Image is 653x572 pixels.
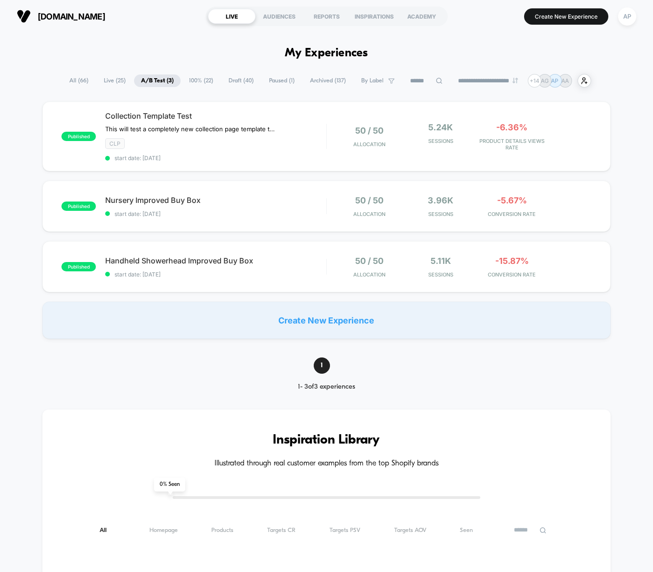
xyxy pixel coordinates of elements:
[38,12,105,21] span: [DOMAIN_NAME]
[303,74,353,87] span: Archived ( 137 )
[42,302,611,339] div: Create New Experience
[314,357,330,374] span: 1
[282,383,371,391] div: 1 - 3 of 3 experiences
[428,122,453,132] span: 5.24k
[355,256,384,266] span: 50 / 50
[262,74,302,87] span: Paused ( 1 )
[285,47,368,60] h1: My Experiences
[100,527,115,534] span: All
[353,271,385,278] span: Allocation
[303,9,350,24] div: REPORTS
[208,9,256,24] div: LIVE
[615,7,639,26] button: AP
[495,256,529,266] span: -15.87%
[149,527,178,534] span: Homepage
[105,195,326,205] span: Nursery Improved Buy Box
[70,433,583,448] h3: Inspiration Library
[361,77,384,84] span: By Label
[496,122,527,132] span: -6.36%
[353,141,385,148] span: Allocation
[618,7,636,26] div: AP
[497,195,527,205] span: -5.67%
[61,132,96,141] span: published
[431,256,451,266] span: 5.11k
[355,126,384,135] span: 50 / 50
[394,527,426,534] span: Targets AOV
[355,195,384,205] span: 50 / 50
[62,74,95,87] span: All ( 66 )
[350,9,398,24] div: INSPIRATIONS
[541,77,549,84] p: AG
[478,138,545,151] span: PRODUCT DETAILS VIEWS RATE
[105,271,326,278] span: start date: [DATE]
[182,74,220,87] span: 100% ( 22 )
[14,9,108,24] button: [DOMAIN_NAME]
[17,9,31,23] img: Visually logo
[105,111,326,121] span: Collection Template Test
[561,77,569,84] p: AA
[222,74,261,87] span: Draft ( 40 )
[551,77,559,84] p: AP
[528,74,541,87] div: + 14
[512,78,518,83] img: end
[211,527,233,534] span: Products
[398,9,445,24] div: ACADEMY
[105,138,125,149] span: CLP
[478,271,545,278] span: CONVERSION RATE
[105,256,326,265] span: Handheld Showerhead Improved Buy Box
[61,262,96,271] span: published
[267,527,296,534] span: Targets CR
[134,74,181,87] span: A/B Test ( 3 )
[70,459,583,468] h4: Illustrated through real customer examples from the top Shopify brands
[407,138,474,144] span: Sessions
[105,155,326,162] span: start date: [DATE]
[61,202,96,211] span: published
[97,74,133,87] span: Live ( 25 )
[353,211,385,217] span: Allocation
[407,211,474,217] span: Sessions
[105,210,326,217] span: start date: [DATE]
[105,125,278,133] span: This will test a completely new collection page template that emphasizes the main products with l...
[256,9,303,24] div: AUDIENCES
[407,271,474,278] span: Sessions
[154,478,185,491] span: 0 % Seen
[524,8,608,25] button: Create New Experience
[478,211,545,217] span: CONVERSION RATE
[428,195,453,205] span: 3.96k
[460,527,473,534] span: Seen
[330,527,360,534] span: Targets PSV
